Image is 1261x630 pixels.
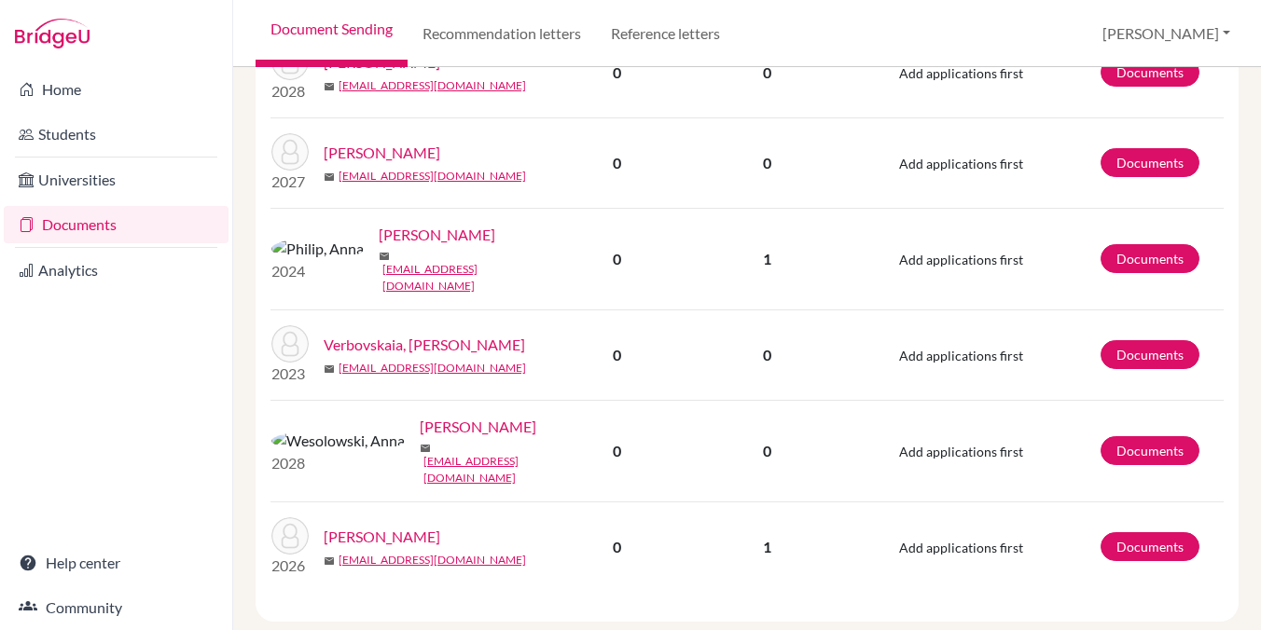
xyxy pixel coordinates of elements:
span: Add applications first [899,65,1023,81]
p: 0 [681,344,853,366]
span: mail [324,363,335,375]
a: [PERSON_NAME] [420,416,536,438]
p: 2023 [271,363,309,385]
b: 0 [613,538,621,555]
a: [PERSON_NAME] [324,142,440,164]
a: Community [4,589,229,626]
b: 0 [613,346,621,363]
img: Misevra, Anna [271,133,309,171]
b: 0 [613,63,621,81]
button: [PERSON_NAME] [1094,16,1239,51]
a: Documents [1101,340,1199,369]
span: Add applications first [899,348,1023,363]
p: 2027 [271,171,309,193]
a: [PERSON_NAME] [324,526,440,548]
b: 0 [613,250,621,267]
b: 0 [613,154,621,171]
p: 2026 [271,555,309,577]
span: Add applications first [899,252,1023,267]
span: Add applications first [899,156,1023,171]
img: Bridge-U [15,19,90,48]
p: 2028 [271,80,309,103]
p: 0 [681,152,853,174]
p: 1 [681,536,853,558]
a: Analytics [4,252,229,289]
a: [PERSON_NAME] [379,224,495,246]
span: Add applications first [899,444,1023,459]
a: [EMAIL_ADDRESS][DOMAIN_NAME] [339,77,526,94]
span: mail [324,81,335,92]
a: Home [4,71,229,108]
span: mail [324,555,335,567]
a: [EMAIL_ADDRESS][DOMAIN_NAME] [339,360,526,377]
b: 0 [613,442,621,459]
span: mail [324,171,335,183]
a: Documents [1101,58,1199,87]
img: Philip, Anna [271,238,364,260]
span: mail [420,443,431,454]
a: Documents [4,206,229,243]
a: Verbovskaia, [PERSON_NAME] [324,334,525,356]
p: 0 [681,440,853,462]
a: Documents [1101,436,1199,465]
a: [EMAIL_ADDRESS][DOMAIN_NAME] [339,552,526,568]
span: Add applications first [899,540,1023,555]
a: [EMAIL_ADDRESS][DOMAIN_NAME] [382,261,566,294]
a: [EMAIL_ADDRESS][DOMAIN_NAME] [339,168,526,185]
p: 0 [681,62,853,84]
span: mail [379,251,390,262]
a: Help center [4,544,229,582]
img: Wesolowski, Anna [271,430,405,452]
img: Ziems, Anna [271,517,309,555]
img: Verbovskaia, Anna [271,325,309,363]
p: 2024 [271,260,364,282]
p: 1 [681,248,853,270]
a: Students [4,116,229,153]
a: [EMAIL_ADDRESS][DOMAIN_NAME] [423,453,566,486]
a: Documents [1101,532,1199,561]
p: 2028 [271,452,405,474]
a: Documents [1101,244,1199,273]
a: Universities [4,161,229,199]
a: Documents [1101,148,1199,177]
